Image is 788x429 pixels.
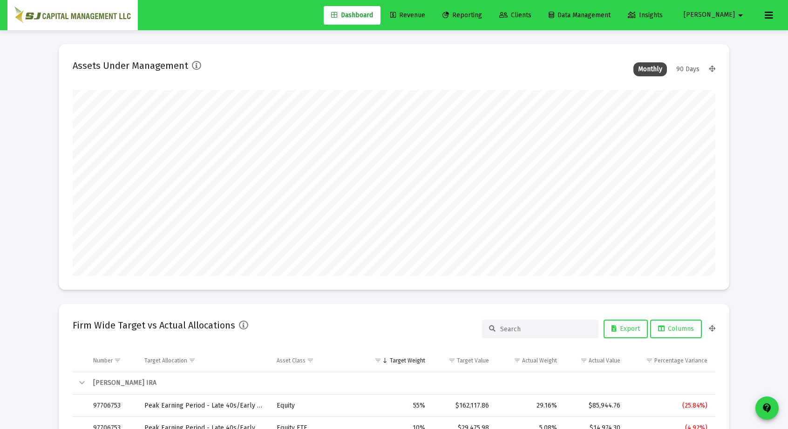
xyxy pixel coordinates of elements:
div: 90 Days [672,62,704,76]
span: Show filter options for column 'Actual Weight' [514,357,521,364]
div: Actual Weight [522,357,557,364]
td: Column Actual Value [564,349,627,372]
a: Data Management [541,6,618,25]
span: Data Management [549,11,611,19]
img: Dashboard [14,6,131,25]
div: Number [93,357,113,364]
span: Show filter options for column 'Actual Value' [580,357,587,364]
mat-icon: arrow_drop_down [735,6,746,25]
button: Export [604,320,648,338]
div: 29.16% [502,401,557,410]
span: Show filter options for column 'Number' [114,357,121,364]
td: Column Actual Weight [496,349,564,372]
div: 55% [371,401,425,410]
div: Percentage Variance [654,357,707,364]
span: Revenue [390,11,425,19]
td: Collapse [73,372,87,395]
span: Export [611,325,640,333]
a: Revenue [383,6,433,25]
a: Reporting [435,6,489,25]
span: Show filter options for column 'Percentage Variance' [646,357,653,364]
div: (25.84%) [633,401,707,410]
span: Show filter options for column 'Target Weight' [374,357,381,364]
td: Column Target Allocation [138,349,270,372]
span: Reporting [442,11,482,19]
span: Show filter options for column 'Target Allocation' [189,357,196,364]
div: Target Value [457,357,489,364]
span: Show filter options for column 'Target Value' [448,357,455,364]
div: Monthly [633,62,667,76]
td: Equity [270,395,364,417]
span: Columns [658,325,694,333]
td: Peak Earning Period - Late 40s/Early 50s [138,395,270,417]
h2: Firm Wide Target vs Actual Allocations [73,318,235,333]
td: Column Target Value [432,349,495,372]
a: Insights [620,6,670,25]
span: Clients [499,11,531,19]
div: $162,117.86 [438,401,489,410]
input: Search [500,325,591,333]
mat-icon: contact_support [761,402,773,414]
div: [PERSON_NAME] IRA [93,378,780,388]
td: Column Number [87,349,138,372]
td: Column Dollar Variance [714,349,788,372]
h2: Assets Under Management [73,58,188,73]
td: 97706753 [87,395,138,417]
span: Show filter options for column 'Asset Class' [307,357,314,364]
button: Columns [650,320,702,338]
span: Dashboard [331,11,373,19]
div: Actual Value [589,357,620,364]
span: Insights [628,11,663,19]
div: Target Weight [390,357,425,364]
a: Dashboard [324,6,380,25]
span: [PERSON_NAME] [684,11,735,19]
td: Column Target Weight [364,349,432,372]
div: Target Allocation [144,357,187,364]
a: Clients [492,6,539,25]
div: $85,944.76 [570,401,621,410]
button: [PERSON_NAME] [673,6,757,24]
td: Column Percentage Variance [627,349,713,372]
td: Column Asset Class [270,349,364,372]
div: Asset Class [277,357,306,364]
